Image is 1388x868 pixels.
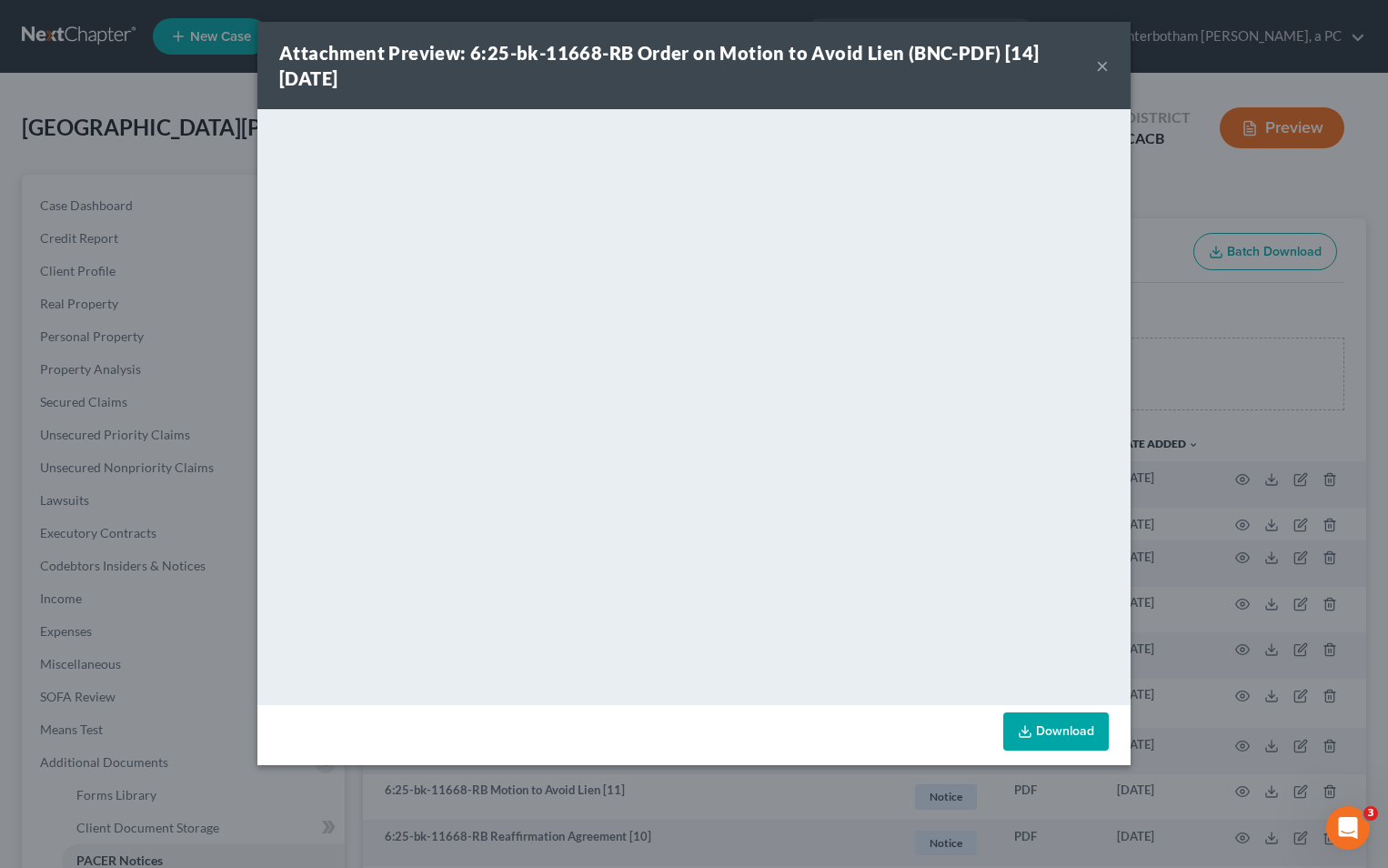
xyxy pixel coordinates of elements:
strong: Attachment Preview: 6:25-bk-11668-RB Order on Motion to Avoid Lien (BNC-PDF) [14] [DATE] [279,42,1039,89]
a: Download [1003,712,1109,751]
span: 3 [1363,806,1378,821]
button: × [1096,55,1109,76]
iframe: <object ng-attr-data='[URL][DOMAIN_NAME]' type='application/pdf' width='100%' height='650px'></ob... [257,109,1131,701]
iframe: Intercom live chat [1326,806,1370,850]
